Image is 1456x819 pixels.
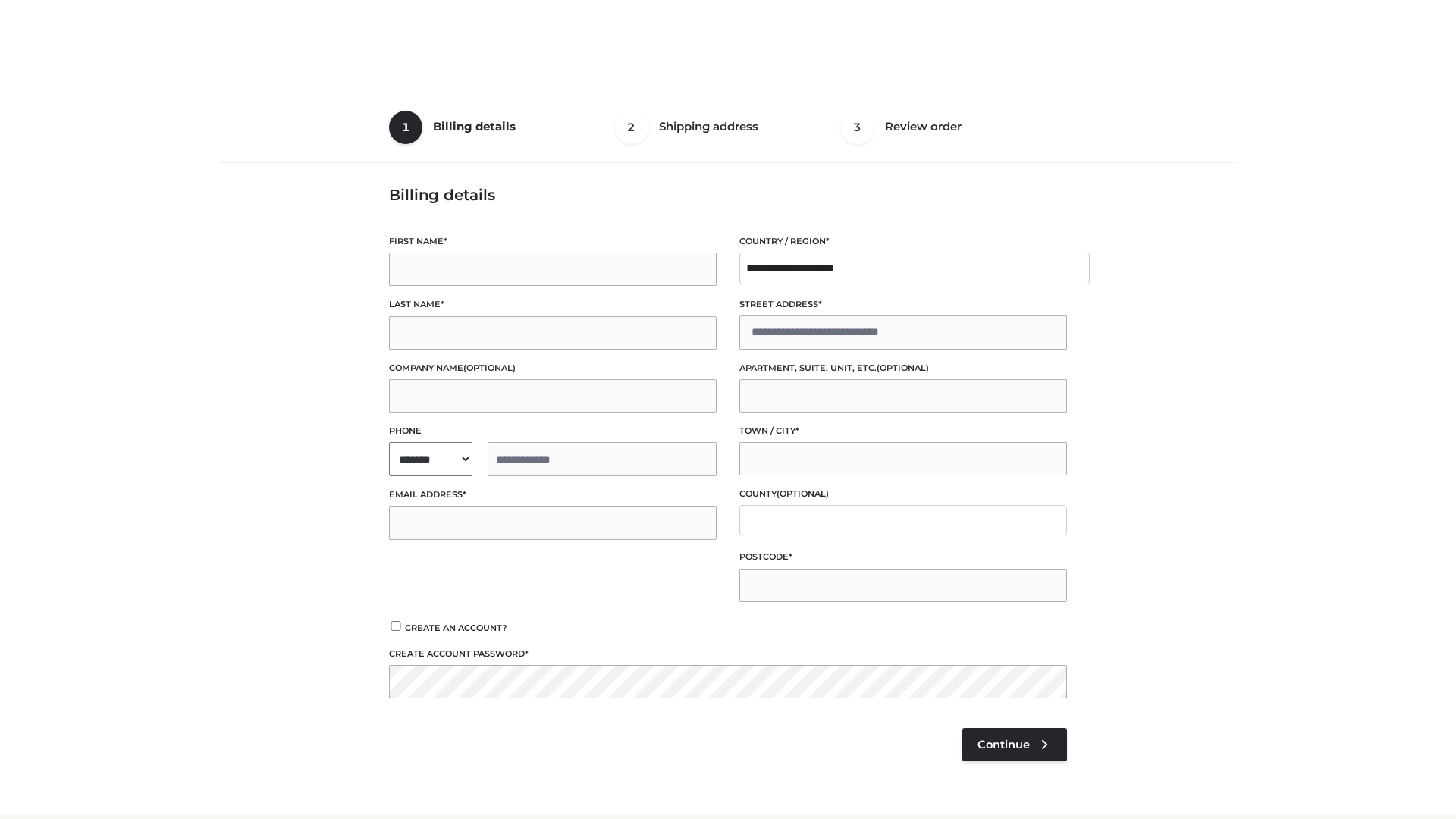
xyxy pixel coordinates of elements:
span: Billing details [433,119,516,133]
label: Email address [389,488,717,502]
span: 1 [389,111,422,144]
label: Street address [739,297,1067,312]
label: Company name [389,361,717,375]
span: 3 [841,111,874,144]
span: 2 [615,111,648,144]
label: Country / Region [739,234,1067,249]
label: County [739,487,1067,501]
h3: Billing details [389,186,1067,204]
label: First name [389,234,717,249]
label: Create account password [389,647,1067,661]
span: (optional) [777,488,829,499]
label: Postcode [739,550,1067,564]
span: Continue [977,738,1030,752]
label: Town / City [739,424,1067,438]
span: (optional) [877,362,929,373]
span: Review order [885,119,962,133]
span: Shipping address [659,119,758,133]
label: Apartment, suite, unit, etc. [739,361,1067,375]
span: Create an account? [405,623,507,633]
input: Create an account? [389,621,403,631]
label: Phone [389,424,717,438]
label: Last name [389,297,717,312]
a: Continue [962,728,1067,761]
span: (optional) [463,362,516,373]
